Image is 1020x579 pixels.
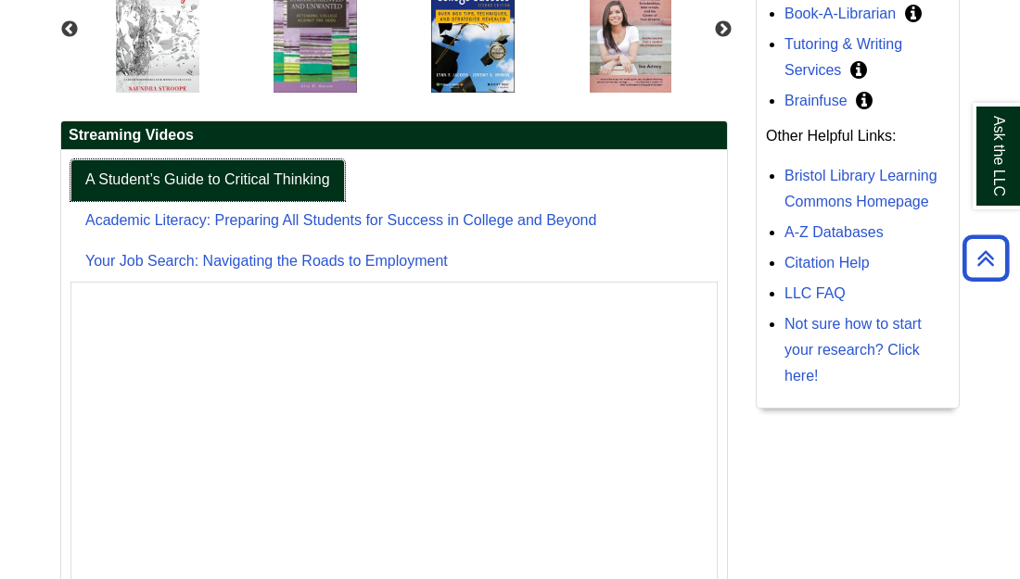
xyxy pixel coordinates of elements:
[70,241,463,283] a: Your Job Search: Navigating the Roads to Employment
[784,6,896,21] a: Book-A-Librarian
[784,36,902,78] a: Tutoring & Writing Services
[70,159,345,201] a: A Student’s Guide to Critical Thinking
[784,93,848,108] a: Brainfuse
[784,168,937,209] a: Bristol Library Learning Commons Homepage
[70,200,611,242] a: Academic Literacy: Preparing All Students for Success in College and Beyond
[784,316,922,384] a: Not sure how to start your research? Click here!
[784,224,884,240] a: A-Z Databases
[784,285,846,301] a: LLC FAQ
[61,121,727,150] h2: Streaming Videos
[714,20,733,39] button: Next
[60,20,79,39] button: Previous
[784,255,870,271] a: Citation Help
[956,245,1015,271] a: Back to Top
[766,123,950,149] p: Other Helpful Links:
